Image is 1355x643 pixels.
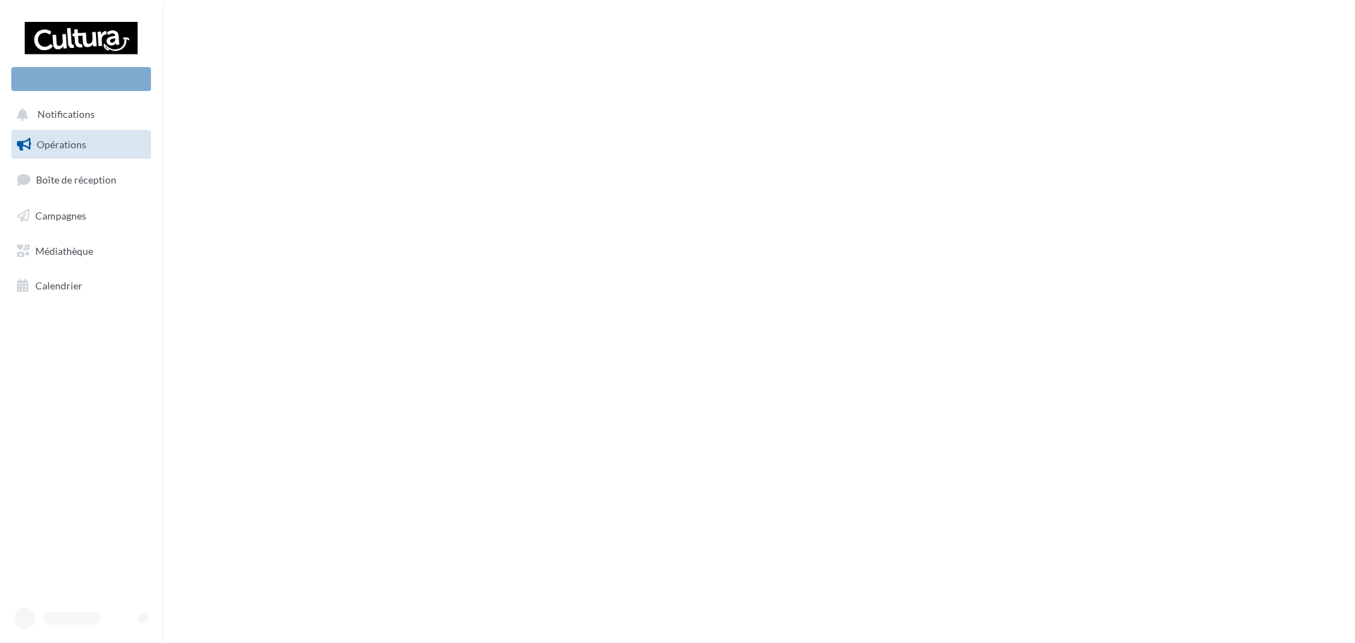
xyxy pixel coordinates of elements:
a: Calendrier [8,271,154,301]
a: Boîte de réception [8,164,154,195]
a: Campagnes [8,201,154,231]
span: Campagnes [35,210,86,222]
span: Médiathèque [35,244,93,256]
span: Opérations [37,138,86,150]
span: Notifications [37,109,95,121]
a: Médiathèque [8,236,154,266]
div: Nouvelle campagne [11,67,151,91]
span: Boîte de réception [36,174,116,186]
span: Calendrier [35,280,83,292]
a: Opérations [8,130,154,160]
